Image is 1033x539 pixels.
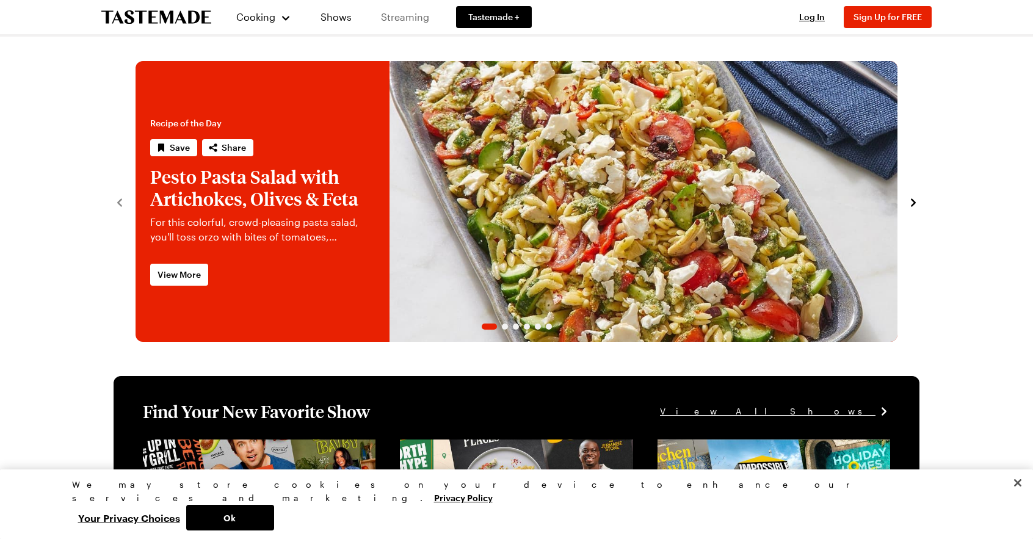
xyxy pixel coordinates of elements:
[72,505,186,530] button: Your Privacy Choices
[143,441,310,452] a: View full content for [object Object]
[222,142,246,154] span: Share
[150,139,197,156] button: Save recipe
[502,324,508,330] span: Go to slide 2
[72,478,951,530] div: Privacy
[660,405,875,418] span: View All Shows
[136,61,897,342] div: 1 / 6
[799,12,825,22] span: Log In
[236,11,275,23] span: Cooking
[535,324,541,330] span: Go to slide 5
[854,12,922,22] span: Sign Up for FREE
[844,6,932,28] button: Sign Up for FREE
[150,264,208,286] a: View More
[236,2,291,32] button: Cooking
[143,400,370,422] h1: Find Your New Favorite Show
[660,405,890,418] a: View All Shows
[186,505,274,530] button: Ok
[482,324,497,330] span: Go to slide 1
[72,478,951,505] div: We may store cookies on your device to enhance our services and marketing.
[158,269,201,281] span: View More
[202,139,253,156] button: Share
[524,324,530,330] span: Go to slide 4
[658,441,824,452] a: View full content for [object Object]
[513,324,519,330] span: Go to slide 3
[434,491,493,503] a: More information about your privacy, opens in a new tab
[907,194,919,209] button: navigate to next item
[400,441,567,452] a: View full content for [object Object]
[1004,469,1031,496] button: Close
[170,142,190,154] span: Save
[101,10,211,24] a: To Tastemade Home Page
[468,11,520,23] span: Tastemade +
[546,324,552,330] span: Go to slide 6
[788,11,836,23] button: Log In
[114,194,126,209] button: navigate to previous item
[456,6,532,28] a: Tastemade +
